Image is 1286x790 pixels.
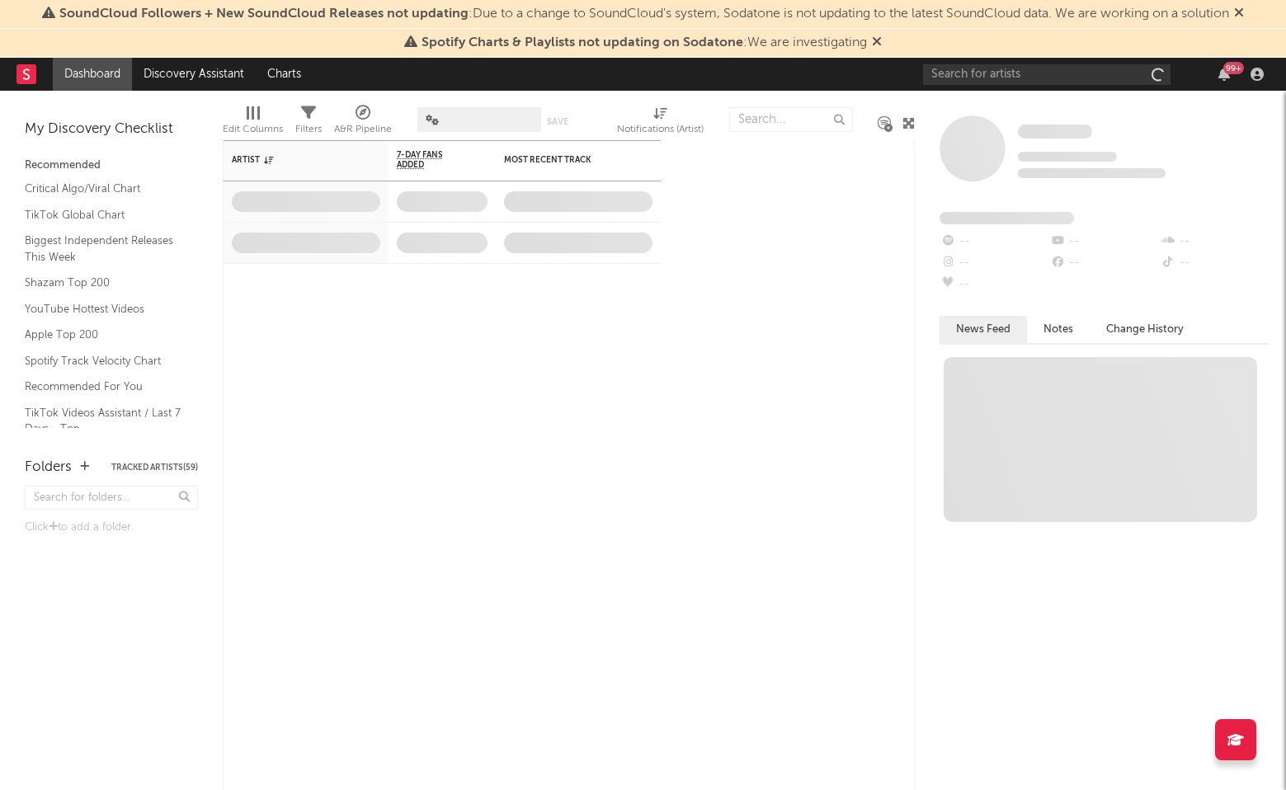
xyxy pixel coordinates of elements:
span: Dismiss [872,36,882,49]
div: Notifications (Artist) [617,99,704,147]
button: 99+ [1218,68,1230,81]
span: : We are investigating [422,36,867,49]
div: Filters [295,99,322,147]
button: Save [547,117,568,126]
div: Recommended [25,156,198,176]
div: Most Recent Track [504,155,628,165]
input: Search for folders... [25,486,198,510]
span: Spotify Charts & Playlists not updating on Sodatone [422,36,743,49]
span: Some Artist [1018,125,1092,139]
a: Discovery Assistant [132,58,256,91]
a: Apple Top 200 [25,326,181,344]
a: Biggest Independent Releases This Week [25,232,181,266]
div: -- [1160,231,1270,252]
div: A&R Pipeline [334,99,392,147]
div: My Discovery Checklist [25,120,198,139]
span: 0 fans last week [1018,168,1166,178]
a: TikTok Global Chart [25,206,181,224]
div: -- [1049,252,1159,274]
button: News Feed [940,316,1027,343]
button: Change History [1090,316,1200,343]
div: -- [940,274,1049,295]
span: Dismiss [1234,7,1244,21]
div: A&R Pipeline [334,120,392,139]
div: Notifications (Artist) [617,120,704,139]
a: Charts [256,58,313,91]
a: Recommended For You [25,378,181,396]
input: Search for artists [923,64,1171,85]
a: Spotify Track Velocity Chart [25,352,181,370]
a: Dashboard [53,58,132,91]
div: Filters [295,120,322,139]
span: Fans Added by Platform [940,212,1074,224]
a: Some Artist [1018,124,1092,140]
div: -- [1160,252,1270,274]
div: 99 + [1223,62,1244,74]
a: TikTok Videos Assistant / Last 7 Days - Top [25,404,181,438]
button: Notes [1027,316,1090,343]
div: -- [1049,231,1159,252]
div: Artist [232,155,356,165]
div: Click to add a folder. [25,518,198,538]
button: Tracked Artists(59) [111,463,198,472]
input: Search... [729,107,853,132]
div: Folders [25,458,72,477]
div: Edit Columns [223,120,283,139]
div: -- [940,231,1049,252]
div: Edit Columns [223,99,283,147]
a: YouTube Hottest Videos [25,300,181,318]
span: SoundCloud Followers + New SoundCloud Releases not updating [59,7,469,21]
a: Shazam Top 200 [25,274,181,292]
span: 7-Day Fans Added [397,150,463,170]
div: -- [940,252,1049,274]
span: Tracking Since: [DATE] [1018,152,1117,162]
span: : Due to a change to SoundCloud's system, Sodatone is not updating to the latest SoundCloud data.... [59,7,1229,21]
a: Critical Algo/Viral Chart [25,180,181,198]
